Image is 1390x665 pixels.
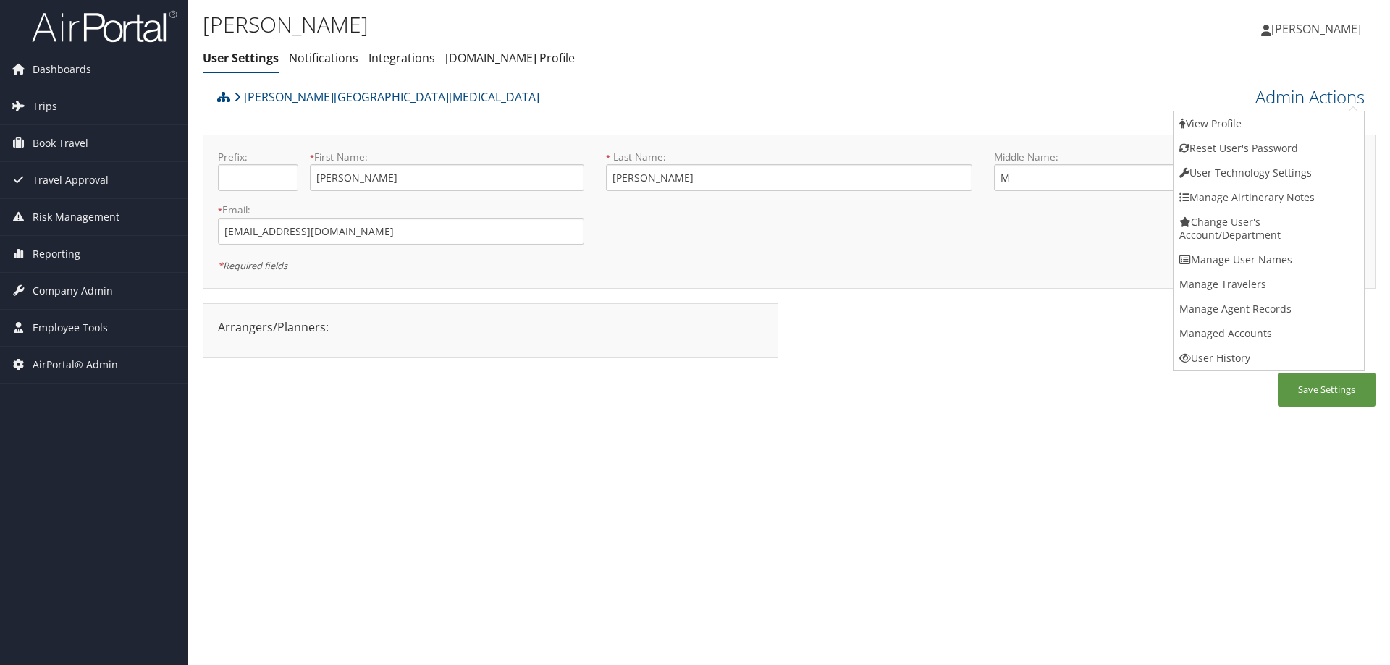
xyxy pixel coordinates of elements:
a: Manage Airtinerary Notes [1174,185,1364,210]
label: Middle Name: [994,150,1268,164]
span: Risk Management [33,199,119,235]
span: Travel Approval [33,162,109,198]
label: Last Name: [606,150,972,164]
a: Manage Travelers [1174,272,1364,297]
a: [PERSON_NAME] [1261,7,1376,51]
a: User History [1174,346,1364,370]
a: Change User's Account/Department [1174,210,1364,247]
a: Integrations [368,50,435,66]
a: Manage Agent Records [1174,297,1364,321]
span: Trips [33,88,57,124]
div: Arrangers/Planners: [207,318,774,336]
a: Reset User's Password [1174,136,1364,161]
span: Company Admin [33,273,113,309]
span: Book Travel [33,125,88,161]
span: Employee Tools [33,310,108,346]
a: [PERSON_NAME][GEOGRAPHIC_DATA][MEDICAL_DATA] [234,82,539,111]
em: Required fields [218,259,287,272]
img: airportal-logo.png [32,9,177,43]
label: First Name: [310,150,584,164]
label: Email: [218,203,584,217]
button: Save Settings [1278,373,1376,407]
a: Admin Actions [1255,85,1365,109]
a: Notifications [289,50,358,66]
span: [PERSON_NAME] [1271,21,1361,37]
a: User Technology Settings [1174,161,1364,185]
h1: [PERSON_NAME] [203,9,985,40]
a: User Settings [203,50,279,66]
a: [DOMAIN_NAME] Profile [445,50,575,66]
a: Manage User Names [1174,247,1364,272]
span: AirPortal® Admin [33,347,118,383]
a: Managed Accounts [1174,321,1364,346]
span: Dashboards [33,51,91,88]
label: Prefix: [218,150,298,164]
span: Reporting [33,236,80,272]
a: View Profile [1174,111,1364,136]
